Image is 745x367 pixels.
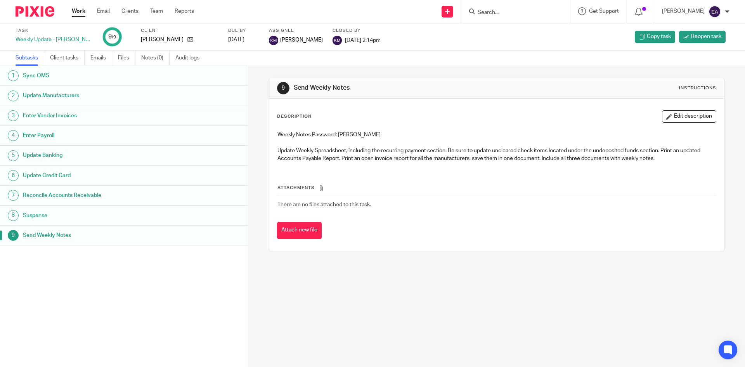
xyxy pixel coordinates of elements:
[175,50,205,66] a: Audit logs
[277,186,315,190] span: Attachments
[345,37,381,43] span: [DATE] 2:14pm
[477,9,547,16] input: Search
[141,50,170,66] a: Notes (0)
[277,202,371,207] span: There are no files attached to this task.
[23,190,168,201] h1: Reconcile Accounts Receivable
[228,28,259,34] label: Due by
[8,150,19,161] div: 5
[691,33,721,40] span: Reopen task
[589,9,619,14] span: Get Support
[175,7,194,15] a: Reports
[333,28,381,34] label: Closed by
[97,7,110,15] a: Email
[277,147,716,163] p: Update Weekly Spreadsheet, including the recurring payment section. Be sure to update uncleared c...
[280,36,323,44] span: [PERSON_NAME]
[277,131,716,139] p: Weekly Notes Password: [PERSON_NAME]
[16,50,44,66] a: Subtasks
[679,85,716,91] div: Instructions
[16,28,93,34] label: Task
[118,50,135,66] a: Files
[23,130,168,141] h1: Enter Payroll
[90,50,112,66] a: Emails
[269,28,323,34] label: Assignee
[50,50,85,66] a: Client tasks
[23,150,168,161] h1: Update Banking
[8,230,19,241] div: 9
[277,222,322,239] button: Attach new file
[8,70,19,81] div: 1
[8,190,19,201] div: 7
[8,90,19,101] div: 2
[333,36,342,45] img: svg%3E
[16,6,54,17] img: Pixie
[112,35,116,39] small: /9
[8,210,19,221] div: 8
[23,230,168,241] h1: Send Weekly Notes
[8,130,19,141] div: 4
[228,36,259,43] div: [DATE]
[679,31,726,43] a: Reopen task
[23,110,168,122] h1: Enter Vendor Invoices
[662,7,705,15] p: [PERSON_NAME]
[662,110,716,123] button: Edit description
[269,36,278,45] img: svg%3E
[709,5,721,18] img: svg%3E
[141,36,184,43] p: [PERSON_NAME]
[635,31,675,43] a: Copy task
[141,28,218,34] label: Client
[16,36,93,43] div: Weekly Update - [PERSON_NAME]
[23,90,168,101] h1: Update Manufacturers
[8,110,19,121] div: 3
[23,70,168,82] h1: Sync OMS
[8,170,19,181] div: 6
[277,82,289,94] div: 9
[23,170,168,181] h1: Update Credit Card
[108,32,116,41] div: 9
[277,113,312,120] p: Description
[294,84,513,92] h1: Send Weekly Notes
[72,7,85,15] a: Work
[23,210,168,221] h1: Suspense
[121,7,139,15] a: Clients
[150,7,163,15] a: Team
[647,33,671,40] span: Copy task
